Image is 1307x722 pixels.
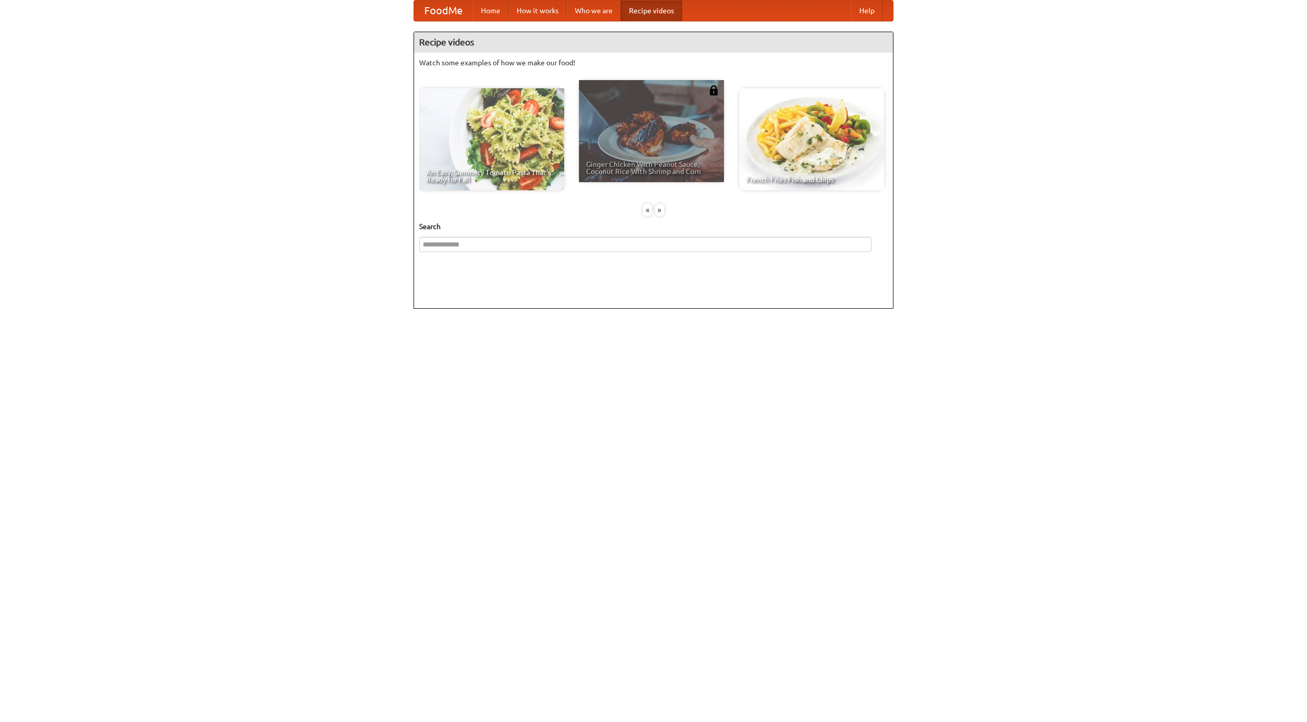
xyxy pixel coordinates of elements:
[419,58,888,68] p: Watch some examples of how we make our food!
[509,1,567,21] a: How it works
[419,221,888,232] h5: Search
[643,204,652,216] div: «
[621,1,682,21] a: Recipe videos
[746,176,877,183] span: French Fries Fish and Chips
[567,1,621,21] a: Who we are
[851,1,883,21] a: Help
[414,32,893,53] h4: Recipe videos
[739,88,884,190] a: French Fries Fish and Chips
[655,204,664,216] div: »
[419,88,564,190] a: An Easy, Summery Tomato Pasta That's Ready for Fall
[473,1,509,21] a: Home
[414,1,473,21] a: FoodMe
[709,85,719,95] img: 483408.png
[426,169,557,183] span: An Easy, Summery Tomato Pasta That's Ready for Fall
